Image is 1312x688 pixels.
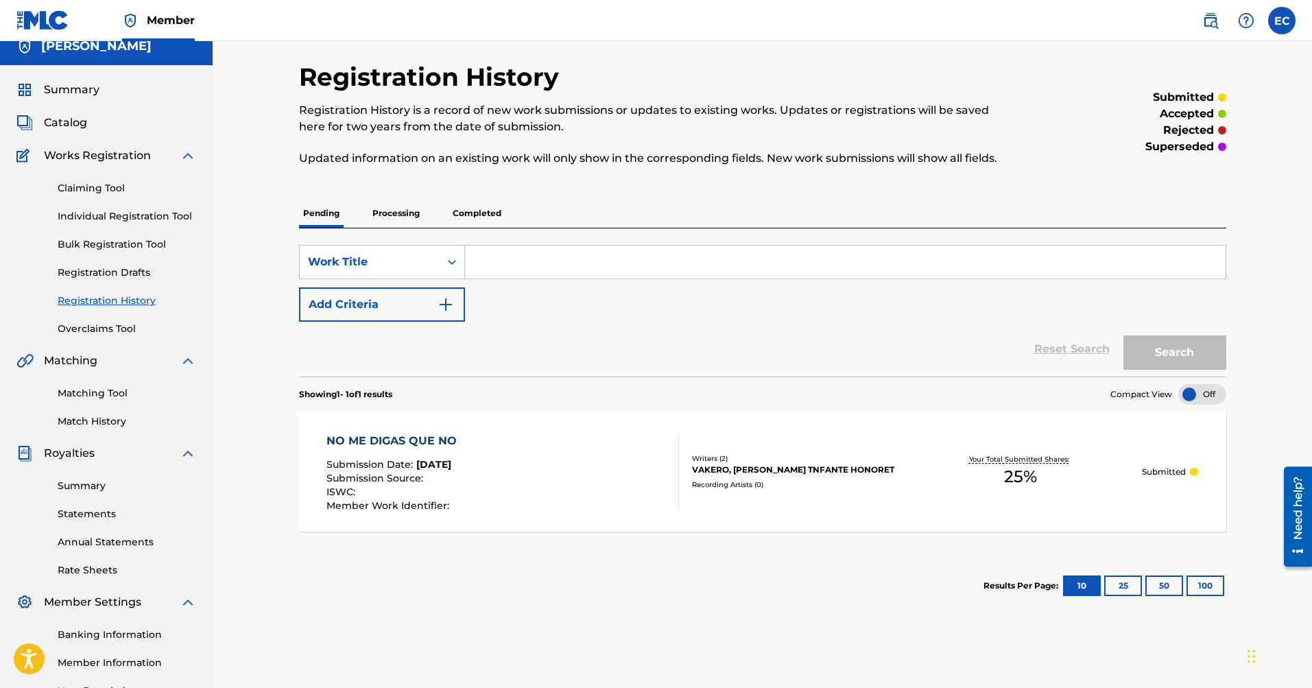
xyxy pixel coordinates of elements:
button: Add Criteria [299,287,465,322]
iframe: Resource Center [1274,462,1312,572]
img: Member Settings [16,594,33,610]
span: Royalties [44,445,95,462]
button: 10 [1063,576,1101,596]
img: expand [180,147,196,164]
a: Statements [58,507,196,521]
a: Claiming Tool [58,181,196,195]
span: 25 % [1004,464,1037,489]
p: Registration History is a record of new work submissions or updates to existing works. Updates or... [299,102,1013,135]
div: Writers ( 2 ) [692,453,899,464]
div: Drag [1248,636,1256,677]
p: submitted [1153,89,1214,106]
p: Your Total Submitted Shares: [969,454,1073,464]
span: Compact View [1110,388,1172,401]
a: Individual Registration Tool [58,209,196,224]
div: Work Title [308,254,431,270]
img: Catalog [16,115,33,131]
a: SummarySummary [16,82,99,98]
div: Help [1232,7,1260,34]
button: 25 [1104,576,1142,596]
p: accepted [1160,106,1214,122]
p: superseded [1145,139,1214,155]
h5: Edward Capellan [41,38,152,54]
p: Results Per Page: [983,580,1062,592]
button: 100 [1186,576,1224,596]
img: Top Rightsholder [122,12,139,29]
a: Overclaims Tool [58,322,196,336]
a: Rate Sheets [58,563,196,578]
span: Matching [44,353,97,369]
img: Royalties [16,445,33,462]
p: Completed [449,199,505,228]
a: Registration History [58,294,196,308]
img: Matching [16,353,34,369]
p: Updated information on an existing work will only show in the corresponding fields. New work subm... [299,150,1013,167]
span: Member Work Identifier : [326,499,453,512]
div: NO ME DIGAS QUE NO [326,433,464,449]
a: Bulk Registration Tool [58,237,196,252]
div: User Menu [1268,7,1296,34]
img: expand [180,353,196,369]
p: Processing [368,199,424,228]
h2: Registration History [299,62,566,93]
a: Public Search [1197,7,1224,34]
a: Match History [58,414,196,429]
span: Submission Source : [326,472,427,484]
a: CatalogCatalog [16,115,87,131]
img: Works Registration [16,147,34,164]
p: Submitted [1142,466,1186,478]
span: Member [147,12,195,28]
span: Works Registration [44,147,151,164]
span: Summary [44,82,99,98]
a: Banking Information [58,628,196,642]
span: Member Settings [44,594,141,610]
img: MLC Logo [16,10,69,30]
a: NO ME DIGAS QUE NOSubmission Date:[DATE]Submission Source:ISWC:Member Work Identifier:Writers (2)... [299,412,1226,532]
form: Search Form [299,245,1226,377]
p: Pending [299,199,344,228]
span: [DATE] [416,458,451,471]
span: Submission Date : [326,458,416,471]
img: Accounts [16,38,33,55]
p: Showing 1 - 1 of 1 results [299,388,392,401]
a: Summary [58,479,196,493]
a: Matching Tool [58,386,196,401]
a: Member Information [58,656,196,670]
img: expand [180,594,196,610]
p: rejected [1163,122,1214,139]
div: Recording Artists ( 0 ) [692,479,899,490]
button: 50 [1145,576,1183,596]
div: VAKERO, [PERSON_NAME] TNFANTE HONORET [692,464,899,476]
img: 9d2ae6d4665cec9f34b9.svg [438,296,454,313]
span: ISWC : [326,486,359,498]
a: Registration Drafts [58,265,196,280]
img: expand [180,445,196,462]
img: Summary [16,82,33,98]
a: Annual Statements [58,535,196,549]
span: Catalog [44,115,87,131]
iframe: Chat Widget [1243,622,1312,688]
img: search [1202,12,1219,29]
img: help [1238,12,1254,29]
